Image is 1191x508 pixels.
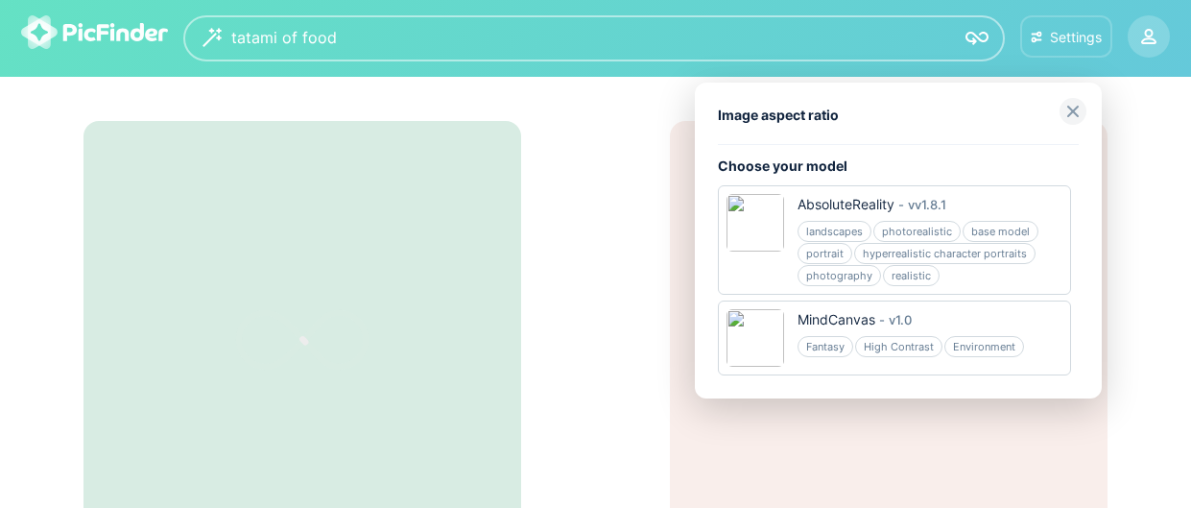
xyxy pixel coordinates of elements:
div: AbsoluteReality [798,195,894,214]
img: 68361c9274fc8-1200x1509.jpg [727,194,784,252]
div: photography [798,265,881,286]
div: portrait [798,243,852,264]
div: base model [963,221,1038,242]
div: - [894,195,908,214]
div: Image aspect ratio [718,106,1079,125]
div: hyperrealistic character portraits [854,243,1036,264]
div: - [875,310,889,329]
div: v v1.8.1 [908,195,946,214]
img: 6563a2d355b76-2048x2048.jpg [727,309,784,367]
div: landscapes [798,221,871,242]
div: realistic [883,265,940,286]
img: close-grey.svg [1060,98,1086,125]
div: v 1.0 [889,310,912,329]
div: photorealistic [873,221,961,242]
div: Fantasy [798,336,853,357]
div: Choose your model [718,157,1079,176]
div: Environment [944,336,1024,357]
div: MindCanvas [798,310,875,329]
div: High Contrast [855,336,942,357]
